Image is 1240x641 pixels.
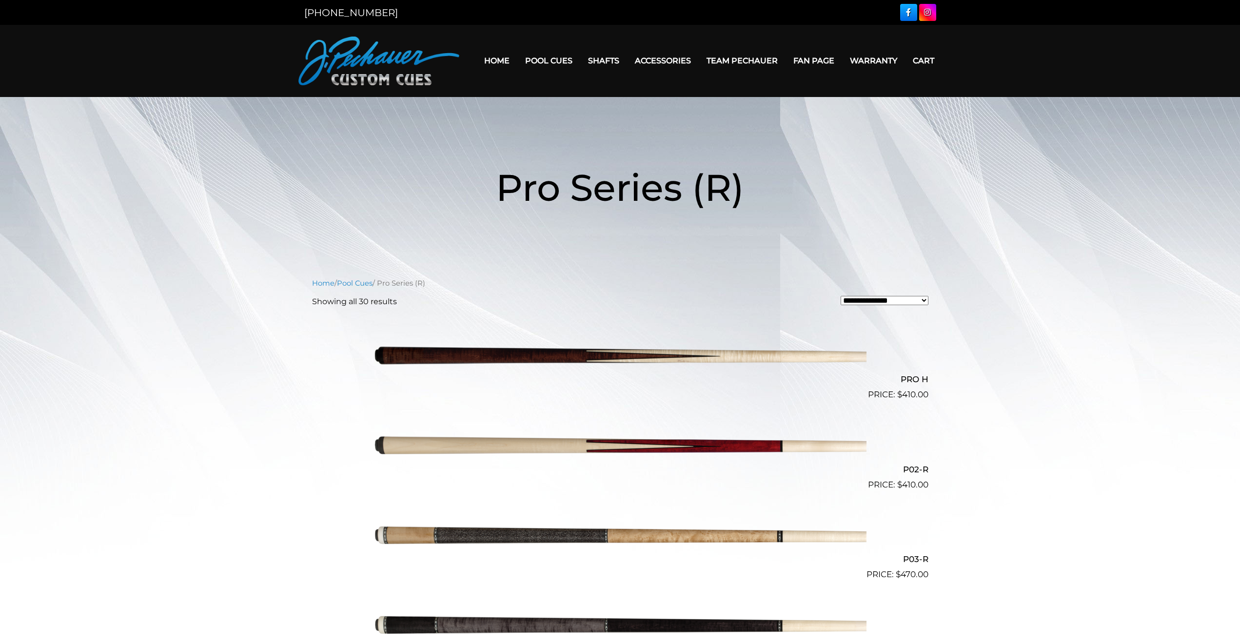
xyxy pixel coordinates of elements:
[517,48,580,73] a: Pool Cues
[786,48,842,73] a: Fan Page
[896,569,928,579] bdi: 470.00
[374,405,866,487] img: P02-R
[897,389,902,399] span: $
[496,165,744,210] span: Pro Series (R)
[312,279,335,288] a: Home
[374,315,866,397] img: PRO H
[312,495,928,581] a: P03-R $470.00
[312,550,928,568] h2: P03-R
[312,315,928,401] a: PRO H $410.00
[374,495,866,577] img: P03-R
[897,480,928,489] bdi: 410.00
[896,569,901,579] span: $
[905,48,942,73] a: Cart
[312,370,928,388] h2: PRO H
[699,48,786,73] a: Team Pechauer
[841,296,928,305] select: Shop order
[897,480,902,489] span: $
[476,48,517,73] a: Home
[312,405,928,491] a: P02-R $410.00
[337,279,373,288] a: Pool Cues
[298,37,459,85] img: Pechauer Custom Cues
[304,7,398,19] a: [PHONE_NUMBER]
[312,296,397,308] p: Showing all 30 results
[897,389,928,399] bdi: 410.00
[580,48,627,73] a: Shafts
[312,278,928,289] nav: Breadcrumb
[627,48,699,73] a: Accessories
[842,48,905,73] a: Warranty
[312,460,928,478] h2: P02-R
